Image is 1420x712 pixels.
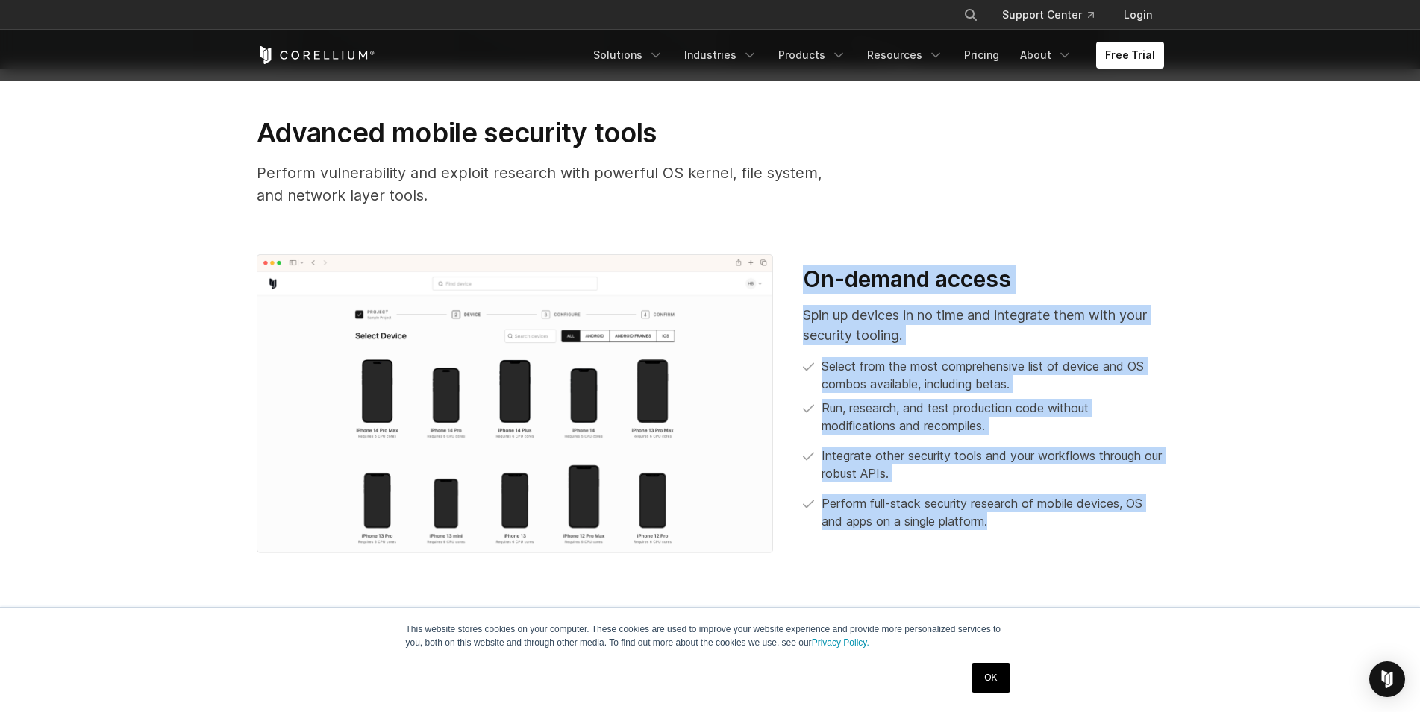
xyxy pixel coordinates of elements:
p: Perform vulnerability and exploit research with powerful OS kernel, file system, and network laye... [257,162,851,207]
a: Pricing [955,42,1008,69]
a: Industries [675,42,766,69]
a: Support Center [990,1,1106,28]
a: Corellium Home [257,46,375,64]
p: Perform full-stack security research of mobile devices, OS and apps on a single platform. [822,494,1163,530]
a: Login [1112,1,1164,28]
h3: Advanced mobile security tools [257,116,851,149]
p: Integrate other security tools and your workflows through our robust APIs. [822,447,1163,482]
a: Free Trial [1096,42,1164,69]
div: Navigation Menu [945,1,1164,28]
a: About [1011,42,1081,69]
a: Products [769,42,855,69]
a: OK [972,663,1010,693]
p: Run, research, and test production code without modifications and recompiles. [822,399,1163,435]
button: Search [957,1,984,28]
a: Privacy Policy. [812,637,869,648]
div: Navigation Menu [584,42,1164,69]
a: Resources [858,42,952,69]
div: Open Intercom Messenger [1369,661,1405,697]
p: This website stores cookies on your computer. These cookies are used to improve your website expe... [406,623,1015,649]
img: Create and selecting a device in Corellium's virtual hardware platform [257,254,774,554]
h3: On-demand access [803,265,1163,294]
p: Select from the most comprehensive list of device and OS combos available, including betas. [822,357,1163,393]
a: Solutions [584,42,672,69]
p: Spin up devices in no time and integrate them with your security tooling. [803,305,1163,345]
